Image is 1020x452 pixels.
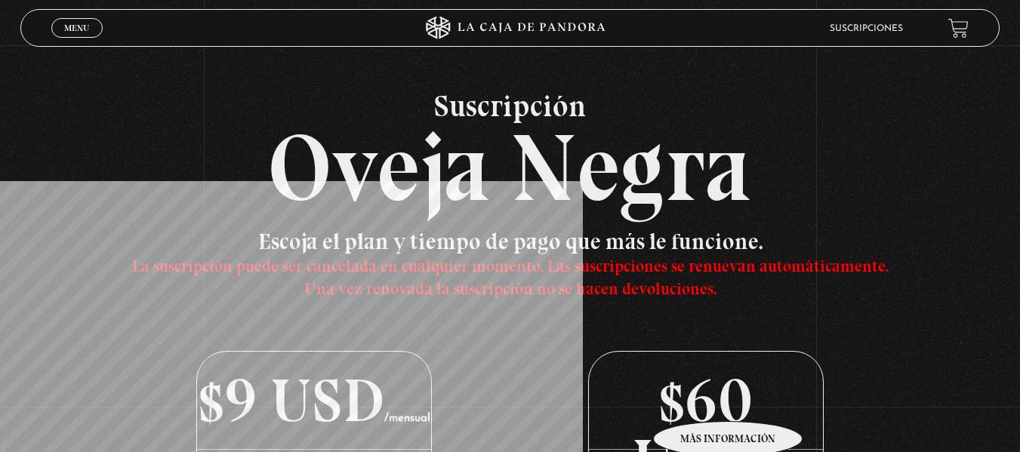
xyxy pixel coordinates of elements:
[948,17,969,38] a: View your shopping cart
[20,91,1000,121] span: Suscripción
[64,23,89,32] span: Menu
[132,256,889,299] span: La suscripción puede ser cancelada en cualquier momento. Las suscripciones se renuevan automática...
[589,352,822,450] p: $60 USD
[384,413,430,424] span: /mensual
[59,36,94,47] span: Cerrar
[830,24,903,33] a: Suscripciones
[20,91,1000,215] h2: Oveja Negra
[119,230,902,298] h3: Escoja el plan y tiempo de pago que más le funcione.
[197,352,430,450] p: $9 USD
